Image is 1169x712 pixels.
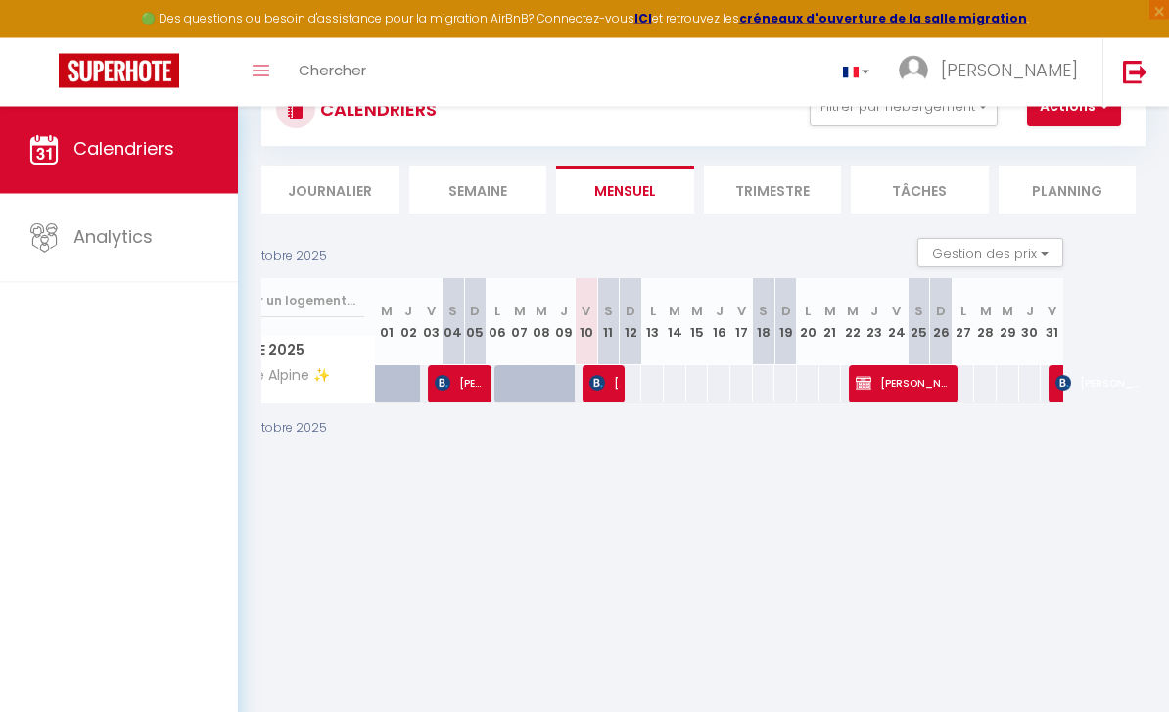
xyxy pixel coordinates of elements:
[797,279,819,366] th: 20
[560,303,568,321] abbr: J
[284,38,381,107] a: Chercher
[892,303,901,321] abbr: V
[864,279,886,366] th: 23
[246,420,327,439] p: Octobre 2025
[1123,60,1147,84] img: logout
[556,166,694,214] li: Mensuel
[908,279,930,366] th: 25
[73,137,174,162] span: Calendriers
[508,279,531,366] th: 07
[299,60,366,80] span: Chercher
[936,303,946,321] abbr: D
[514,303,526,321] abbr: M
[691,303,703,321] abbr: M
[180,337,375,365] span: Octobre 2025
[397,279,420,366] th: 02
[427,303,436,321] abbr: V
[420,279,443,366] th: 03
[261,166,399,214] li: Journalier
[856,365,954,403] span: [PERSON_NAME]
[626,303,635,321] abbr: D
[1019,279,1042,366] th: 30
[739,10,1027,26] a: créneaux d'ouverture de la salle migration
[974,279,997,366] th: 28
[960,303,966,321] abbr: L
[704,166,842,214] li: Trimestre
[819,279,842,366] th: 21
[448,303,457,321] abbr: S
[851,166,989,214] li: Tâches
[664,279,686,366] th: 14
[759,303,768,321] abbr: S
[1048,303,1056,321] abbr: V
[531,279,553,366] th: 08
[1041,279,1063,366] th: 31
[536,303,547,321] abbr: M
[886,279,909,366] th: 24
[1027,88,1121,127] button: Actions
[376,279,398,366] th: 01
[884,38,1102,107] a: ... [PERSON_NAME]
[1002,303,1013,321] abbr: M
[953,279,975,366] th: 27
[737,303,746,321] abbr: V
[774,279,797,366] th: 19
[870,303,878,321] abbr: J
[59,54,179,88] img: Super Booking
[824,303,836,321] abbr: M
[781,303,791,321] abbr: D
[805,303,811,321] abbr: L
[753,279,775,366] th: 18
[1026,303,1034,321] abbr: J
[381,303,393,321] abbr: M
[191,284,364,319] input: Rechercher un logement...
[597,279,620,366] th: 11
[582,303,590,321] abbr: V
[435,365,488,403] span: [PERSON_NAME]
[620,279,642,366] th: 12
[246,248,327,266] p: Octobre 2025
[641,279,664,366] th: 13
[941,58,1078,82] span: [PERSON_NAME]
[442,279,464,366] th: 04
[470,303,480,321] abbr: D
[73,225,153,250] span: Analytics
[409,166,547,214] li: Semaine
[917,239,1063,268] button: Gestion des prix
[914,303,923,321] abbr: S
[575,279,597,366] th: 10
[669,303,680,321] abbr: M
[1055,365,1146,403] span: [PERSON_NAME]
[494,303,500,321] abbr: L
[604,303,613,321] abbr: S
[708,279,730,366] th: 16
[899,56,928,85] img: ...
[404,303,412,321] abbr: J
[999,166,1137,214] li: Planning
[315,88,437,132] h3: CALENDRIERS
[487,279,509,366] th: 06
[553,279,576,366] th: 09
[847,303,859,321] abbr: M
[716,303,724,321] abbr: J
[980,303,992,321] abbr: M
[650,303,656,321] abbr: L
[464,279,487,366] th: 05
[810,88,998,127] button: Filtrer par hébergement
[997,279,1019,366] th: 29
[634,10,652,26] a: ICI
[730,279,753,366] th: 17
[930,279,953,366] th: 26
[589,365,620,403] span: [PERSON_NAME]
[686,279,709,366] th: 15
[841,279,864,366] th: 22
